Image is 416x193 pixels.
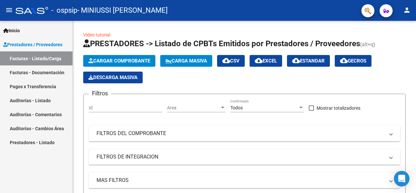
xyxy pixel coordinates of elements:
[230,105,243,110] span: Todos
[77,3,168,18] span: - MINIUSSI [PERSON_NAME]
[3,27,20,34] span: Inicio
[89,89,111,98] h3: Filtros
[83,72,143,83] button: Descarga Masiva
[97,153,384,160] mat-panel-title: FILTROS DE INTEGRACION
[89,172,400,188] mat-expansion-panel-header: MAS FILTROS
[403,6,411,14] mat-icon: person
[5,6,13,14] mat-icon: menu
[83,39,360,48] span: PRESTADORES -> Listado de CPBTs Emitidos por Prestadores / Proveedores
[335,55,371,67] button: Gecros
[255,57,263,64] mat-icon: cloud_download
[287,55,330,67] button: Estandar
[340,57,348,64] mat-icon: cloud_download
[51,3,77,18] span: - ospsip
[83,32,110,37] a: Video tutorial
[97,130,384,137] mat-panel-title: FILTROS DEL COMPROBANTE
[222,58,240,64] span: CSV
[83,72,143,83] app-download-masive: Descarga masiva de comprobantes (adjuntos)
[88,75,137,80] span: Descarga Masiva
[97,177,384,184] mat-panel-title: MAS FILTROS
[167,105,220,111] span: Area
[394,171,409,186] div: Open Intercom Messenger
[340,58,366,64] span: Gecros
[360,41,375,48] span: (alt+q)
[160,55,212,67] button: Carga Masiva
[3,41,62,48] span: Prestadores / Proveedores
[89,126,400,141] mat-expansion-panel-header: FILTROS DEL COMPROBANTE
[217,55,245,67] button: CSV
[255,58,277,64] span: EXCEL
[88,58,150,64] span: Cargar Comprobante
[292,58,325,64] span: Estandar
[317,104,360,112] span: Mostrar totalizadores
[165,58,207,64] span: Carga Masiva
[83,55,155,67] button: Cargar Comprobante
[250,55,282,67] button: EXCEL
[89,149,400,165] mat-expansion-panel-header: FILTROS DE INTEGRACION
[292,57,300,64] mat-icon: cloud_download
[222,57,230,64] mat-icon: cloud_download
